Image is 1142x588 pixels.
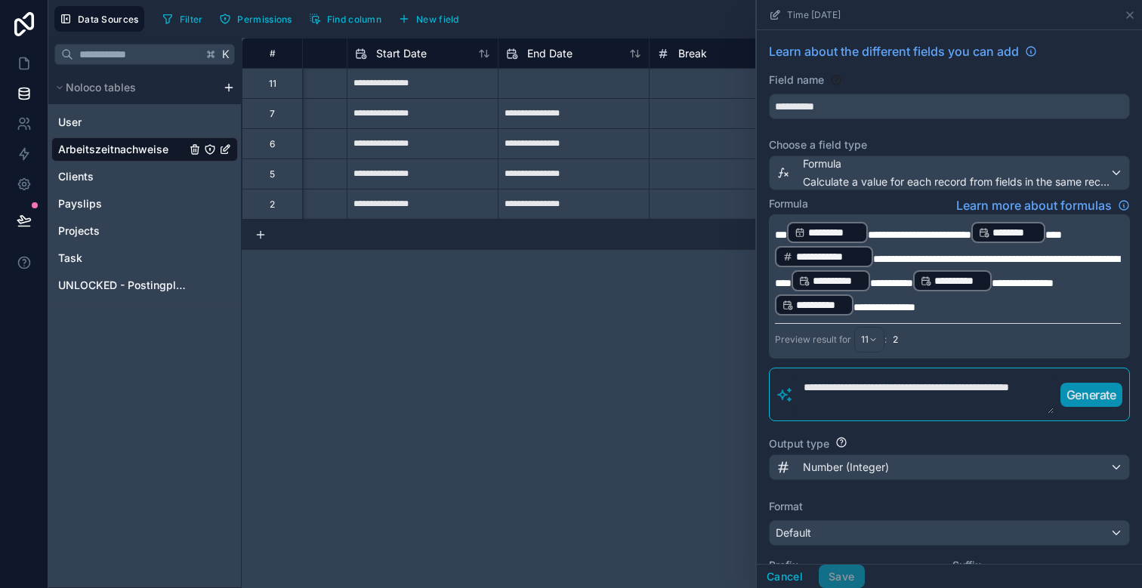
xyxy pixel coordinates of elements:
[893,334,898,346] span: 2
[769,42,1037,60] a: Learn about the different fields you can add
[270,138,275,150] div: 6
[861,334,869,346] span: 11
[803,460,889,475] span: Number (Integer)
[952,558,1130,573] label: Suffix
[775,327,887,352] div: Preview result for :
[769,72,824,88] label: Field name
[1066,386,1116,404] p: Generate
[393,8,465,30] button: New field
[78,14,139,25] span: Data Sources
[769,558,946,573] label: Prefix
[678,46,707,61] span: Break
[214,8,303,30] a: Permissions
[214,8,297,30] button: Permissions
[769,196,808,211] label: Formula
[854,327,884,352] button: 11
[769,137,1130,152] label: Choose a field type
[304,8,387,30] button: Find column
[956,196,1112,214] span: Learn more about formulas
[54,6,144,32] button: Data Sources
[776,526,811,539] span: Default
[270,168,275,180] div: 5
[376,46,427,61] span: Start Date
[769,42,1019,60] span: Learn about the different fields you can add
[237,14,292,25] span: Permissions
[180,14,203,25] span: Filter
[769,155,1130,190] button: FormulaCalculate a value for each record from fields in the same record
[1060,383,1122,407] button: Generate
[270,199,275,211] div: 2
[416,14,459,25] span: New field
[956,196,1130,214] a: Learn more about formulas
[156,8,208,30] button: Filter
[769,454,1130,480] button: Number (Integer)
[803,156,1110,171] span: Formula
[769,436,829,451] label: Output type
[527,46,573,61] span: End Date
[769,520,1130,546] button: Default
[269,78,276,90] div: 11
[254,48,291,59] div: #
[221,49,231,60] span: K
[803,174,1110,189] span: Calculate a value for each record from fields in the same record
[769,499,1130,514] label: Format
[327,14,381,25] span: Find column
[270,108,275,120] div: 7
